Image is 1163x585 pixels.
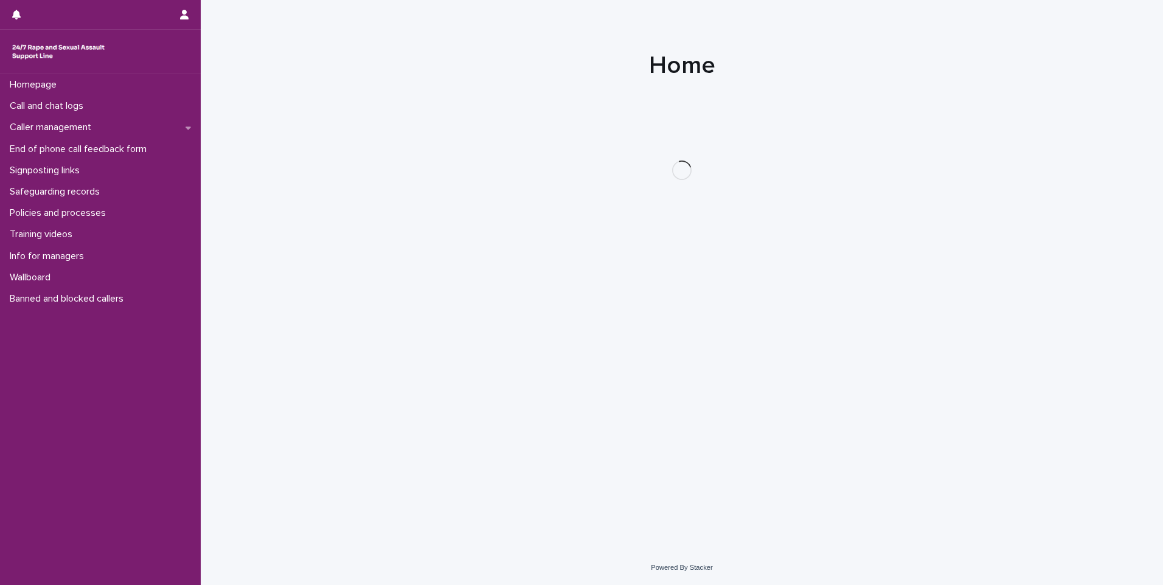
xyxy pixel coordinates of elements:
p: Banned and blocked callers [5,293,133,305]
p: Call and chat logs [5,100,93,112]
p: End of phone call feedback form [5,144,156,155]
p: Policies and processes [5,207,116,219]
img: rhQMoQhaT3yELyF149Cw [10,40,107,64]
a: Powered By Stacker [651,564,712,571]
p: Homepage [5,79,66,91]
p: Signposting links [5,165,89,176]
p: Caller management [5,122,101,133]
p: Info for managers [5,251,94,262]
p: Training videos [5,229,82,240]
p: Wallboard [5,272,60,283]
p: Safeguarding records [5,186,109,198]
h1: Home [384,51,980,80]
